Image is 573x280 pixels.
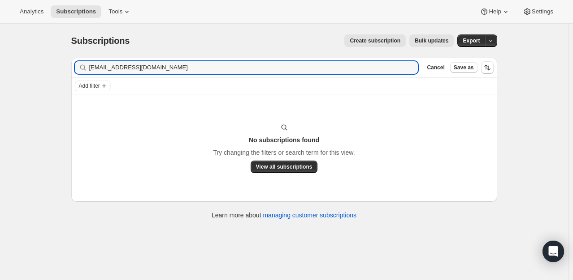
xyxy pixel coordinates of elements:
[213,148,355,157] p: Try changing the filters or search term for this view.
[463,37,480,44] span: Export
[409,34,454,47] button: Bulk updates
[89,61,418,74] input: Filter subscribers
[532,8,553,15] span: Settings
[474,5,515,18] button: Help
[457,34,485,47] button: Export
[517,5,559,18] button: Settings
[71,36,130,46] span: Subscriptions
[75,81,111,91] button: Add filter
[427,64,444,71] span: Cancel
[481,61,494,74] button: Sort the results
[415,37,448,44] span: Bulk updates
[56,8,96,15] span: Subscriptions
[350,37,400,44] span: Create subscription
[51,5,101,18] button: Subscriptions
[251,161,318,173] button: View all subscriptions
[79,82,100,89] span: Add filter
[249,136,319,144] h3: No subscriptions found
[423,62,448,73] button: Cancel
[256,163,313,170] span: View all subscriptions
[109,8,122,15] span: Tools
[212,211,356,220] p: Learn more about
[344,34,406,47] button: Create subscription
[14,5,49,18] button: Analytics
[489,8,501,15] span: Help
[450,62,477,73] button: Save as
[20,8,43,15] span: Analytics
[103,5,137,18] button: Tools
[454,64,474,71] span: Save as
[263,212,356,219] a: managing customer subscriptions
[543,241,564,262] div: Open Intercom Messenger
